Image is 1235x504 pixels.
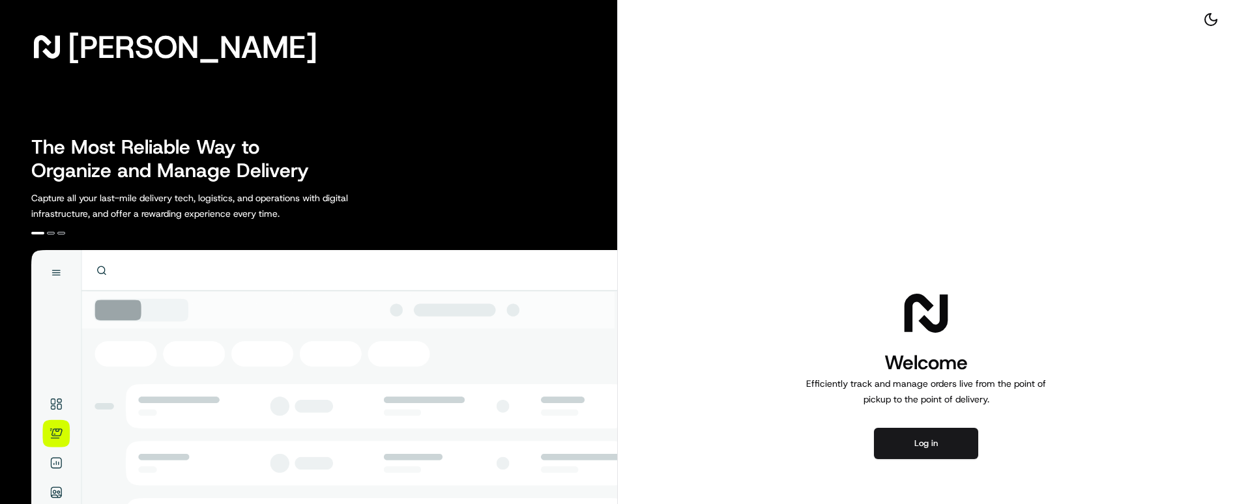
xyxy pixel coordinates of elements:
[31,135,323,182] h2: The Most Reliable Way to Organize and Manage Delivery
[874,428,978,459] button: Log in
[801,376,1051,407] p: Efficiently track and manage orders live from the point of pickup to the point of delivery.
[801,350,1051,376] h1: Welcome
[31,190,407,221] p: Capture all your last-mile delivery tech, logistics, and operations with digital infrastructure, ...
[68,34,317,60] span: [PERSON_NAME]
